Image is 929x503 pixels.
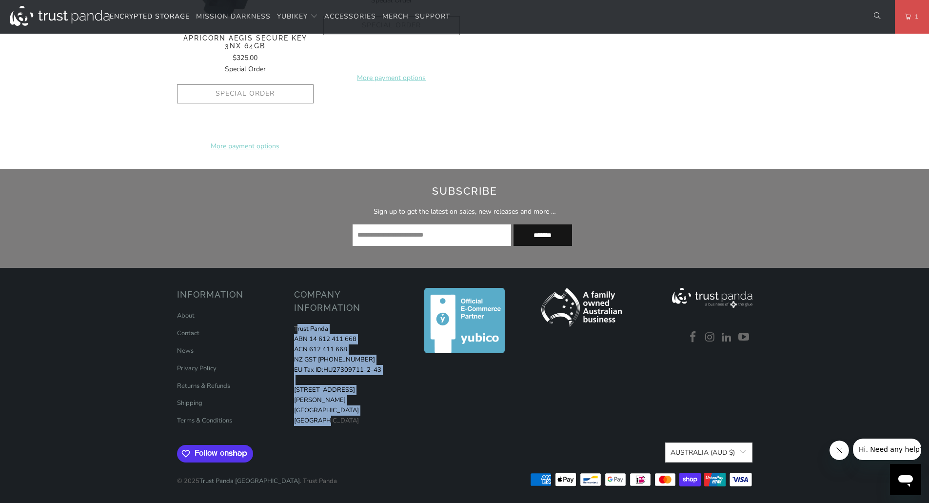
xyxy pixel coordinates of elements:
p: © 2025 . Trust Panda [177,466,337,486]
a: News [177,346,194,355]
a: Terms & Conditions [177,416,232,425]
img: Trust Panda Australia [10,6,110,26]
a: Contact [177,329,199,338]
a: Merch [382,5,409,28]
iframe: Button to launch messaging window [890,464,921,495]
a: Trust Panda Australia on Instagram [703,331,717,344]
a: About [177,311,195,320]
a: Apricorn Aegis Secure Key 3NX 64GB $325.00Special Order [177,34,314,75]
iframe: Message from company [853,439,921,460]
span: Accessories [324,12,376,21]
a: Accessories [324,5,376,28]
span: Apricorn Aegis Secure Key 3NX 64GB [177,34,314,51]
a: Shipping [177,399,202,407]
p: Sign up to get the latest on sales, new releases and more … [189,206,740,217]
h2: Subscribe [189,183,740,199]
nav: Translation missing: en.navigation.header.main_nav [110,5,450,28]
p: Trust Panda ABN 14 612 411 668 ACN 612 411 668 NZ GST [PHONE_NUMBER] EU Tax ID: [STREET_ADDRESS][... [294,324,401,425]
a: Trust Panda Australia on LinkedIn [720,331,734,344]
span: Encrypted Storage [110,12,190,21]
span: Support [415,12,450,21]
a: Trust Panda Australia on YouTube [737,331,751,344]
a: Mission Darkness [196,5,271,28]
a: Support [415,5,450,28]
a: Returns & Refunds [177,382,230,390]
span: 1 [911,11,919,22]
span: Mission Darkness [196,12,271,21]
summary: YubiKey [277,5,318,28]
iframe: Close message [830,441,849,460]
a: HU27309711-2-43 [323,365,381,374]
span: $325.00 [233,53,257,62]
span: Hi. Need any help? [6,7,70,15]
a: Trust Panda [GEOGRAPHIC_DATA] [199,477,300,485]
button: Australia (AUD $) [665,443,752,463]
span: Merch [382,12,409,21]
a: Privacy Policy [177,364,217,373]
a: Encrypted Storage [110,5,190,28]
span: Special Order [225,64,266,74]
a: Trust Panda Australia on Facebook [686,331,701,344]
span: YubiKey [277,12,308,21]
